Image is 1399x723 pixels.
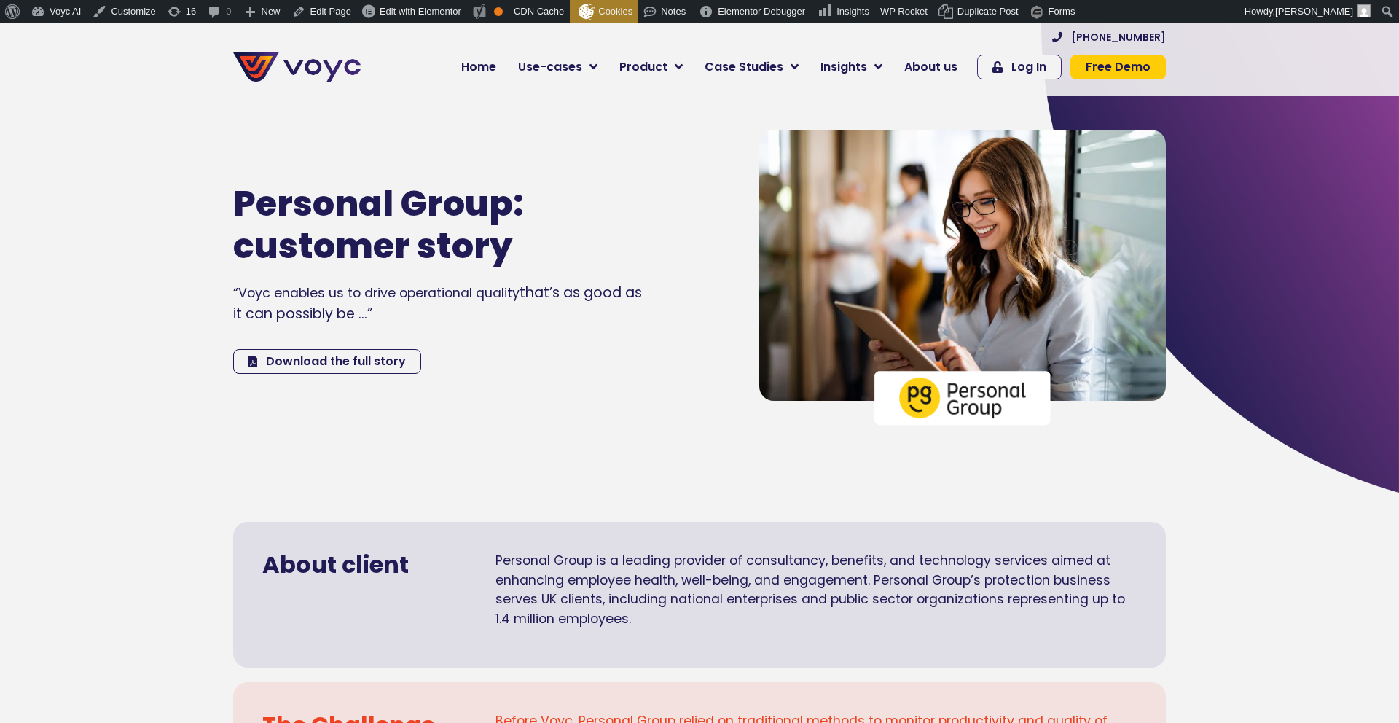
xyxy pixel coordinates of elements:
h2: About client [262,551,436,579]
a: Insights [810,52,893,82]
span: Insights [820,58,867,76]
span: Log In [1011,61,1046,73]
span: that’s as good as it can possibly be …” [233,283,642,324]
a: Use-cases [507,52,608,82]
a: Free Demo [1070,55,1166,79]
span: Case Studies [705,58,783,76]
span: Free Demo [1086,61,1151,73]
a: Case Studies [694,52,810,82]
a: [PHONE_NUMBER] [1052,32,1166,42]
img: voyc-full-logo [233,52,361,82]
span: Download the full story [266,356,406,367]
span: Use-cases [518,58,582,76]
a: About us [893,52,968,82]
a: Home [450,52,507,82]
span: Edit with Elementor [380,6,461,17]
img: Voyc woman reading text from a tablet [759,130,1166,401]
a: Product [608,52,694,82]
img: Personal Group logo [871,369,1054,427]
span: About us [904,58,957,76]
span: Home [461,58,496,76]
span: [PERSON_NAME] [1275,6,1353,17]
div: OK [494,7,503,16]
span: Personal Group is a leading provider of consultancy, benefits, and technology services aimed at e... [495,552,1125,627]
a: Log In [977,55,1062,79]
span: Product [619,58,667,76]
p: “Voyc enables us to drive operational quality [233,282,650,324]
h1: Personal Group: customer story [233,183,606,267]
a: Download the full story [233,349,421,374]
span: [PHONE_NUMBER] [1071,32,1166,42]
